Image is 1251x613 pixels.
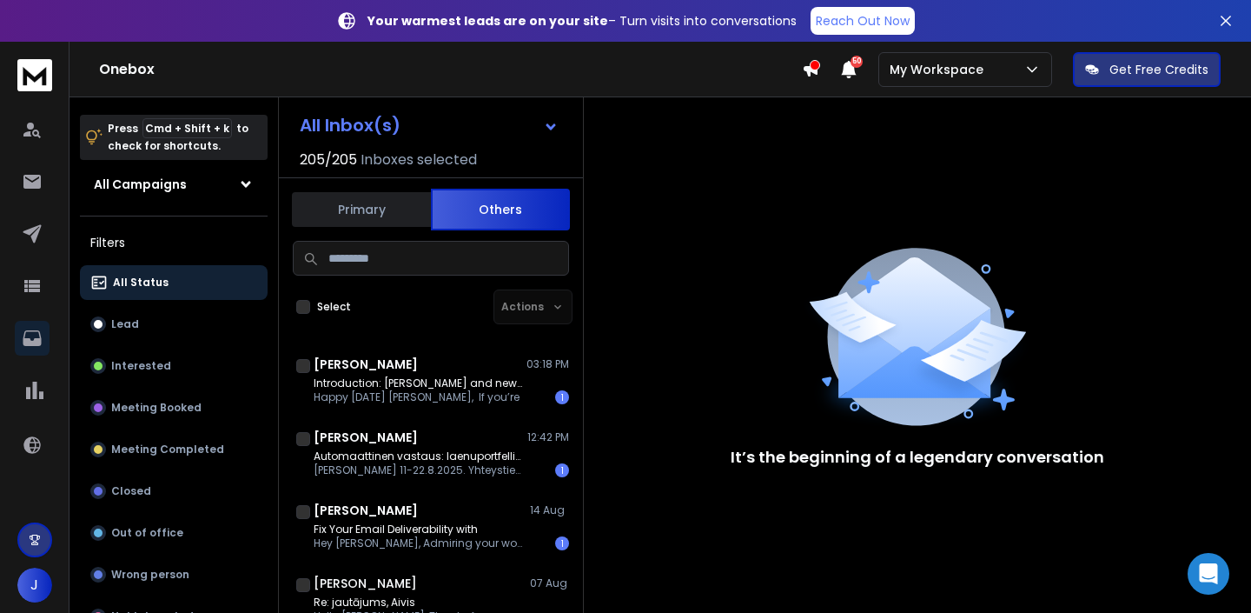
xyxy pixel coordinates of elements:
span: 50 [851,56,863,68]
h1: [PERSON_NAME] [314,356,418,373]
h1: [PERSON_NAME] [314,429,418,446]
img: logo [17,59,52,91]
p: Meeting Booked [111,401,202,415]
strong: Your warmest leads are on your site [367,12,608,30]
p: Hey [PERSON_NAME], Admiring your work [314,536,522,550]
p: Interested [111,359,171,373]
p: Happy [DATE] [PERSON_NAME], If you’re [314,390,522,404]
button: J [17,568,52,603]
p: All Status [113,276,169,290]
h1: Onebox [99,59,802,80]
button: Get Free Credits [1073,52,1221,87]
p: Press to check for shortcuts. [108,120,248,155]
p: Get Free Credits [1109,61,1208,78]
h1: All Campaigns [94,176,187,193]
p: 03:18 PM [526,357,569,371]
button: Lead [80,307,268,342]
div: 1 [555,536,569,550]
p: 14 Aug [530,503,569,517]
p: It’s the beginning of a legendary conversation [731,445,1104,470]
button: Wrong person [80,557,268,592]
a: Reach Out Now [811,7,915,35]
p: Meeting Completed [111,443,224,456]
h3: Filters [80,230,268,255]
p: Wrong person [111,568,189,582]
button: All Inbox(s) [286,108,573,143]
h3: Inboxes selected [361,150,477,170]
p: 07 Aug [530,576,569,590]
p: Out of office [111,526,183,540]
button: Others [431,189,570,230]
button: All Status [80,265,268,300]
p: Closed [111,484,151,498]
h1: [PERSON_NAME] [314,502,418,519]
h1: [PERSON_NAME] [314,575,417,592]
p: [PERSON_NAME] 11-22.8.2025. Yhteystiedot [314,463,522,477]
button: Closed [80,474,268,509]
p: Automaattinen vastaus: laenuportfelli haldamine, Noora [314,450,522,463]
button: Interested [80,349,268,383]
button: Out of office [80,516,268,550]
button: Meeting Completed [80,432,268,467]
div: 1 [555,463,569,477]
label: Select [317,300,351,314]
h1: All Inbox(s) [300,117,400,134]
div: Open Intercom Messenger [1188,553,1229,595]
span: 205 / 205 [300,150,357,170]
button: All Campaigns [80,167,268,202]
p: Lead [111,317,139,331]
p: 12:42 PM [527,430,569,444]
p: Reach Out Now [816,12,910,30]
p: Introduction: [PERSON_NAME] and new setter [314,376,522,390]
button: Meeting Booked [80,390,268,425]
p: Fix Your Email Deliverability with [314,523,522,536]
p: – Turn visits into conversations [367,12,797,30]
span: Cmd + Shift + k [142,118,232,138]
p: My Workspace [890,61,990,78]
div: 1 [555,390,569,404]
button: Primary [292,190,431,229]
p: Re: jautājums, Aivis [314,596,522,610]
